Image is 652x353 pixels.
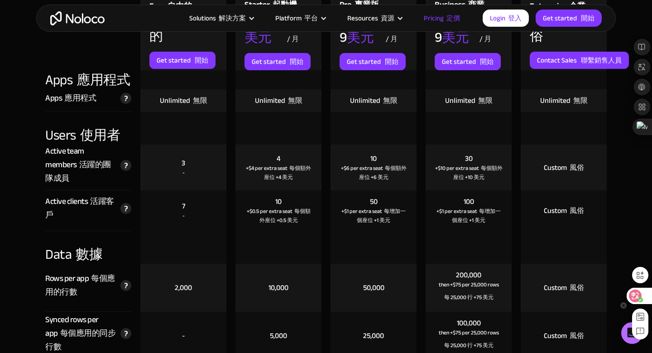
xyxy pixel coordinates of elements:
[479,32,491,46] font: / 月
[350,96,398,106] div: Unlimited
[444,340,494,350] font: 每 25,000 行 +75 美元
[540,96,588,106] div: Unlimited
[370,154,377,164] div: 10
[347,12,394,24] div: Resources
[536,10,602,27] a: Get started 開始
[435,53,501,70] a: Get started 開始
[76,242,102,267] font: 數據
[435,207,503,225] div: +$1 per extra seat
[384,14,407,44] div: / month
[275,12,318,24] div: Platform
[304,12,318,24] font: 平台
[268,283,288,293] div: 10,000
[149,15,217,43] div: Free
[435,164,503,182] div: +$10 per extra seat
[340,207,407,225] div: +$1 per extra seat
[175,283,192,293] div: 2,000
[457,318,481,328] div: 100,000
[363,283,384,293] div: 50,000
[270,331,287,341] div: 5,000
[195,54,208,67] font: 開始
[290,55,303,68] font: 開始
[160,96,207,106] div: Unlimited
[442,24,469,50] span: 美元
[149,52,216,69] a: Get started 開始
[439,280,499,305] div: then +$75 per 25,000 rows
[336,12,412,24] div: Resources 資源
[244,207,312,225] div: +$0.5 per extra seat
[45,272,116,299] div: Rows per app
[77,67,130,92] font: 應用程式
[483,10,529,27] a: Login 登入
[182,211,185,220] div: -
[288,94,302,107] font: 無限
[189,12,246,24] div: Solutions
[178,12,264,24] div: Solutions 解決方案
[182,158,185,168] div: 3
[359,163,407,182] font: 每個額外座位 +6 美元
[445,96,493,106] div: Unlimited
[544,283,584,293] div: Custom
[244,24,272,50] span: 美元
[275,197,282,207] div: 10
[573,94,588,107] font: 無限
[64,91,96,106] font: 應用程式
[45,145,116,185] div: Active team members
[508,12,522,24] font: 登入
[340,164,407,182] div: +$6 per extra seat
[570,281,584,295] font: 風俗
[244,53,311,70] a: Get started 開始
[347,24,374,50] span: 美元
[45,271,115,300] font: 每個應用的行數
[277,154,281,164] div: 4
[544,163,584,173] div: Custom
[530,52,629,69] a: Contact Sales 聯繫銷售人員
[45,92,96,105] div: Apps
[357,206,406,225] font: 每增加一個座位 +1 美元
[570,204,584,218] font: 風俗
[385,55,398,68] font: 開始
[444,292,494,302] font: 每 25,000 行 +75 美元
[456,270,481,280] div: 200,000
[182,331,185,341] div: -
[45,195,116,222] div: Active clients
[182,201,185,211] div: 7
[370,197,378,207] div: 50
[570,161,584,174] font: 風俗
[581,54,622,67] font: 聯繫銷售人員
[244,17,287,44] div: 29
[478,94,493,107] font: 無限
[570,329,584,343] font: 風俗
[80,122,120,148] font: 使用者
[193,94,207,107] font: 無限
[452,206,501,225] font: 每增加一個座位 +1 美元
[381,12,394,24] font: 資源
[45,70,131,89] div: Apps
[45,112,131,145] div: Users
[581,12,594,24] font: 開始
[45,231,131,264] div: Data
[255,96,302,106] div: Unlimited
[446,12,460,24] font: 定價
[244,164,312,182] div: +$4 per extra seat
[259,206,311,225] font: 每個額外座位 +0.5 美元
[340,53,406,70] a: Get started 開始
[465,154,473,164] div: 30
[480,55,494,68] font: 開始
[412,12,471,24] a: Pricing 定價
[264,163,311,182] font: 每個額外座位 +4 美元
[453,163,503,182] font: 每個額外座位 +10 美元
[386,32,398,46] font: / 月
[287,32,299,46] font: / 月
[435,17,479,44] div: 319
[182,168,185,177] div: -
[464,197,474,207] div: 100
[479,14,503,44] div: / month
[340,17,384,44] div: 149
[50,11,105,25] a: home
[45,194,114,222] font: 活躍客戶
[264,12,336,24] div: Platform 平台
[383,94,398,107] font: 無限
[287,14,312,44] div: / month
[363,331,384,341] div: 25,000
